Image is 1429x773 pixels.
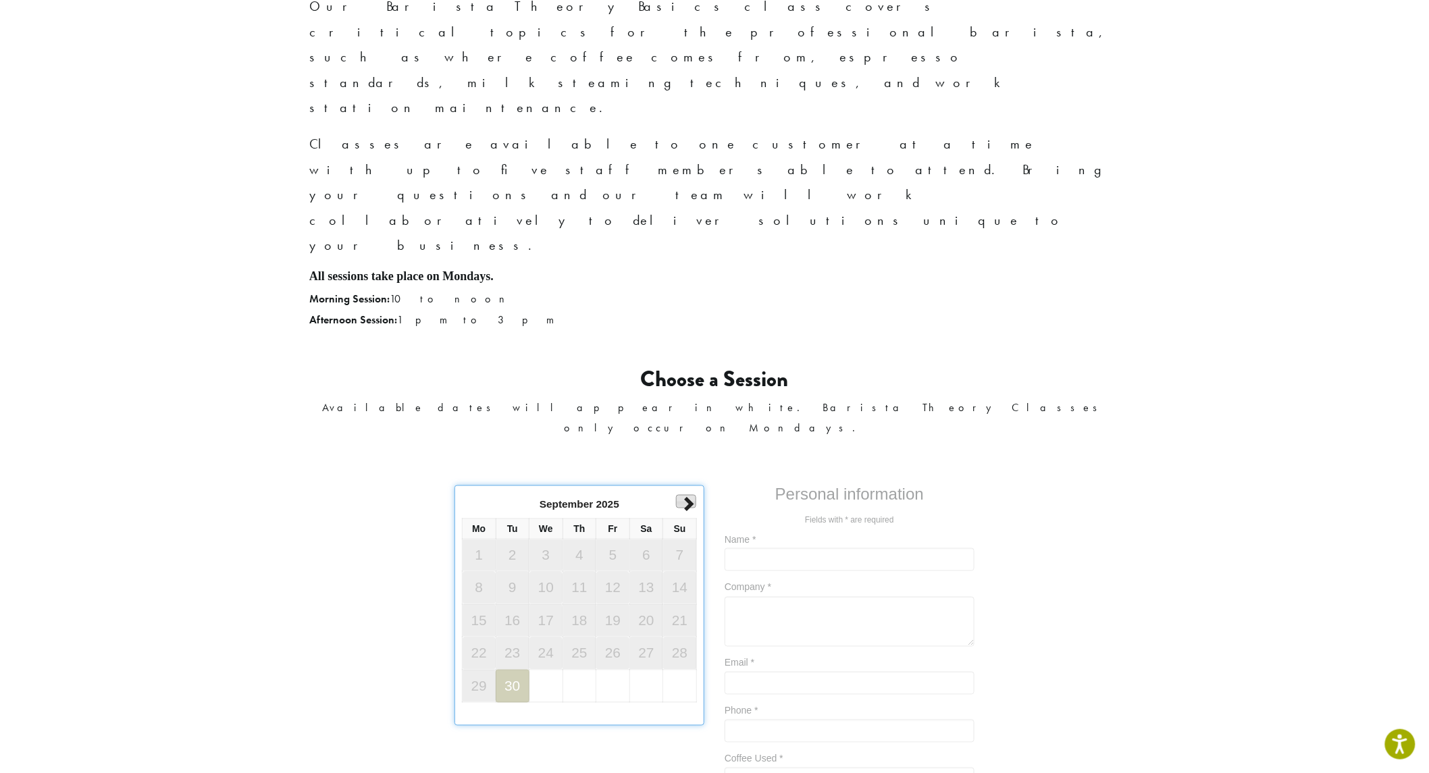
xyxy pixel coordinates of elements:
[596,640,629,667] span: 26
[630,640,663,667] span: 27
[563,608,596,635] span: 18
[463,640,496,667] span: 22
[463,575,496,602] span: 8
[309,292,390,306] strong: Morning Session:
[663,575,696,602] span: 14
[630,575,663,602] span: 13
[529,640,563,667] span: 24
[630,608,663,635] span: 20
[496,575,529,602] span: 9
[309,269,1120,284] h5: All sessions take place on Mondays.
[630,542,663,569] span: 6
[663,542,696,569] span: 7
[309,313,397,327] strong: Afternoon Session:
[540,498,594,510] span: September
[563,575,596,602] span: 11
[529,575,563,602] span: 10
[596,608,629,635] span: 19
[574,523,586,534] span: Thursday
[309,367,1120,392] h3: Choose a Session
[496,608,529,635] span: 16
[496,542,529,569] span: 2
[563,542,596,569] span: 4
[309,398,1120,438] p: Available dates will appear in white. Barista Theory Classes only occur on Mondays.
[496,673,529,700] a: 30
[663,608,696,635] span: 21
[507,523,518,534] span: Tuesday
[608,523,618,534] span: Friday
[309,132,1120,259] p: Classes are available to one customer at a time with up to five staff members able to attend. Bri...
[539,523,553,534] span: Wednesday
[529,608,563,635] span: 17
[674,523,686,534] span: Sunday
[596,575,629,602] span: 12
[309,289,1120,329] p: 10 to noon 1 pm to 3 pm
[463,542,496,569] span: 1
[463,673,496,700] span: 29
[496,640,529,667] span: 23
[563,640,596,667] span: 25
[676,495,696,508] a: Next
[641,523,652,534] span: Saturday
[663,640,696,667] span: 28
[472,523,486,534] span: Monday
[596,542,629,569] span: 5
[463,608,496,635] span: 15
[529,542,563,569] span: 3
[596,498,619,510] span: 2025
